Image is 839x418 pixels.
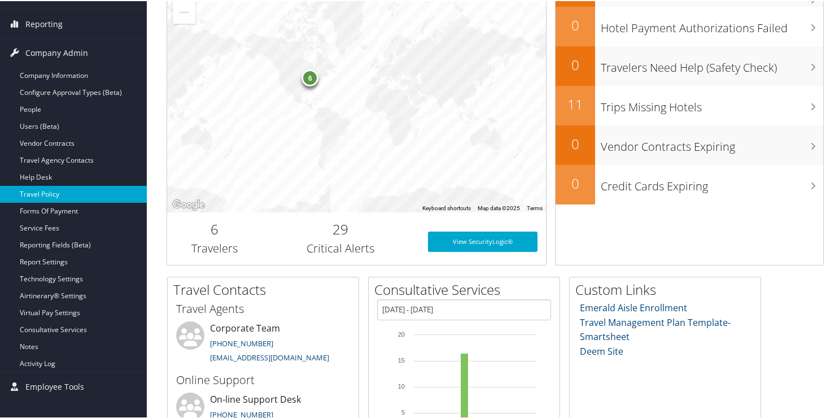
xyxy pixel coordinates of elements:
a: 0Vendor Contracts Expiring [556,124,823,164]
h3: Credit Cards Expiring [601,172,823,193]
a: 0Travelers Need Help (Safety Check) [556,45,823,85]
span: Reporting [25,9,63,37]
span: Employee Tools [25,372,84,400]
span: Company Admin [25,38,88,66]
tspan: 10 [398,382,405,389]
a: 0Credit Cards Expiring [556,164,823,203]
tspan: 20 [398,330,405,337]
h2: Custom Links [575,279,761,298]
h3: Travelers Need Help (Safety Check) [601,53,823,75]
a: [EMAIL_ADDRESS][DOMAIN_NAME] [210,351,329,362]
h3: Critical Alerts [270,240,411,255]
a: Emerald Aisle Enrollment [580,301,687,313]
h2: 0 [556,173,595,192]
h2: 11 [556,94,595,113]
a: [PHONE_NUMBER] [210,337,273,347]
li: Corporate Team [171,320,356,367]
button: Keyboard shortcuts [422,203,471,211]
div: 6 [302,68,319,85]
tspan: 15 [398,356,405,363]
h2: 0 [556,54,595,73]
tspan: 5 [401,408,405,415]
a: Travel Management Plan Template- Smartsheet [580,315,731,342]
a: Deem Site [580,344,623,356]
a: 11Trips Missing Hotels [556,85,823,124]
h3: Hotel Payment Authorizations Failed [601,14,823,35]
span: Map data ©2025 [478,204,520,210]
h2: 6 [176,219,254,238]
img: Google [170,197,207,211]
h2: 29 [270,219,411,238]
h2: Consultative Services [374,279,560,298]
a: Open this area in Google Maps (opens a new window) [170,197,207,211]
h2: 0 [556,133,595,153]
a: Terms (opens in new tab) [527,204,543,210]
h2: Travel Contacts [173,279,359,298]
a: 0Hotel Payment Authorizations Failed [556,6,823,45]
h3: Online Support [176,371,350,387]
h3: Travel Agents [176,300,350,316]
h3: Vendor Contracts Expiring [601,132,823,154]
a: View SecurityLogic® [428,230,538,251]
h3: Trips Missing Hotels [601,93,823,114]
h2: 0 [556,15,595,34]
h3: Travelers [176,240,254,255]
